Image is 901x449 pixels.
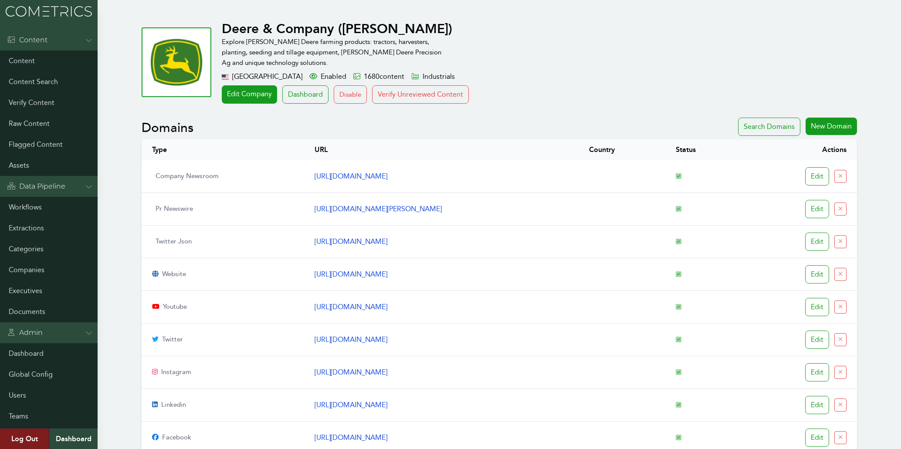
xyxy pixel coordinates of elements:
th: Country [579,139,665,160]
p: youtube [152,302,294,312]
div: Industrials [411,71,455,82]
span: Disable [339,91,361,98]
div: Edit [805,429,829,447]
a: [URL][DOMAIN_NAME] [315,433,387,442]
a: Edit Company [222,85,277,104]
h1: Deere & Company ([PERSON_NAME]) [222,21,759,37]
a: [URL][DOMAIN_NAME] [315,172,387,180]
p: twitter [152,334,294,345]
button: Disable [334,85,367,104]
p: Explore [PERSON_NAME] Deere farming products: tractors, harvesters, planting, seeding and tillage... [222,37,445,68]
div: Search Domains [738,118,800,136]
th: Actions [741,139,857,160]
a: [URL][DOMAIN_NAME] [315,270,387,278]
th: Type [142,139,304,160]
div: Edit [805,396,829,414]
p: instagram [152,367,294,378]
div: 1680 content [353,71,404,82]
a: Dashboard [282,85,329,104]
p: website [152,269,294,280]
div: Edit [805,233,829,251]
div: Edit [805,363,829,381]
div: Data Pipeline [7,181,65,192]
div: Content [7,35,47,45]
th: URL [304,139,579,160]
a: [URL][DOMAIN_NAME] [315,237,387,246]
p: facebook [152,432,294,443]
div: Edit [805,265,829,284]
div: Edit [805,200,829,218]
div: Admin [7,327,43,338]
p: company newsroom [152,171,294,182]
p: twitter json [152,236,294,247]
p: pr newswire [152,204,294,214]
div: Edit [805,331,829,349]
a: [URL][DOMAIN_NAME] [315,368,387,376]
a: Dashboard [49,429,98,449]
div: Edit [805,167,829,186]
div: [GEOGRAPHIC_DATA] [222,71,302,82]
div: Edit [805,298,829,316]
p: linkedin [152,400,294,410]
a: [URL][DOMAIN_NAME] [315,401,387,409]
a: [URL][DOMAIN_NAME] [315,335,387,344]
th: Status [665,139,741,160]
button: Verify Unreviewed Content [372,85,469,104]
h2: Domains [142,120,193,136]
a: [URL][DOMAIN_NAME][PERSON_NAME] [315,205,442,213]
div: Enabled [309,71,346,82]
div: New Domain [806,118,857,135]
a: [URL][DOMAIN_NAME] [315,303,387,311]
